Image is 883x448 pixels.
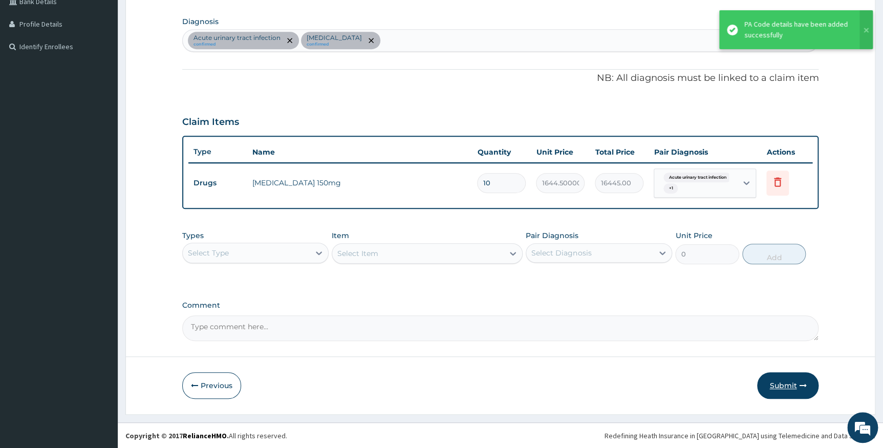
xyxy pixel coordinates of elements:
[526,230,578,241] label: Pair Diagnosis
[472,142,531,162] th: Quantity
[742,244,806,264] button: Add
[188,248,229,258] div: Select Type
[182,117,239,128] h3: Claim Items
[53,57,172,71] div: Chat with us now
[247,142,472,162] th: Name
[307,42,362,47] small: confirmed
[168,5,192,30] div: Minimize live chat window
[757,372,819,399] button: Submit
[59,129,141,232] span: We're online!
[188,142,247,161] th: Type
[182,72,819,85] p: NB: All diagnosis must be linked to a claim item
[744,19,850,40] div: PA Code details have been added successfully
[761,142,812,162] th: Actions
[247,173,472,193] td: [MEDICAL_DATA] 150mg
[531,142,590,162] th: Unit Price
[675,230,712,241] label: Unit Price
[649,142,761,162] th: Pair Diagnosis
[367,36,376,45] span: remove selection option
[605,431,875,441] div: Redefining Heath Insurance in [GEOGRAPHIC_DATA] using Telemedicine and Data Science!
[5,280,195,315] textarea: Type your message and hit 'Enter'
[332,230,349,241] label: Item
[182,301,819,310] label: Comment
[188,174,247,193] td: Drugs
[193,42,281,47] small: confirmed
[182,372,241,399] button: Previous
[590,142,649,162] th: Total Price
[663,173,731,183] span: Acute urinary tract infection
[182,16,219,27] label: Diagnosis
[531,248,591,258] div: Select Diagnosis
[125,431,229,440] strong: Copyright © 2017 .
[663,183,678,194] span: + 1
[183,431,227,440] a: RelianceHMO
[285,36,294,45] span: remove selection option
[307,34,362,42] p: [MEDICAL_DATA]
[193,34,281,42] p: Acute urinary tract infection
[182,231,204,240] label: Types
[19,51,41,77] img: d_794563401_company_1708531726252_794563401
